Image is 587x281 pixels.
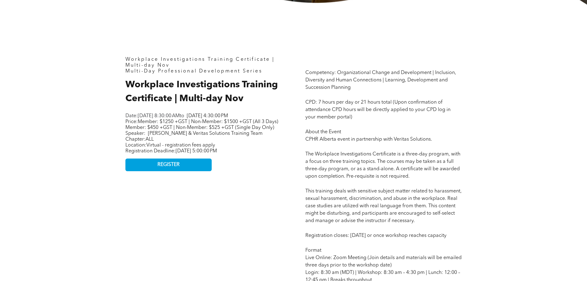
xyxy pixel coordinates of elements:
span: Virtual - registration fees apply [146,143,215,148]
span: Date: to [125,114,184,118]
span: Location: Registration Deadline: [125,143,217,154]
span: [PERSON_NAME] & Veritas Solutions Training Team [148,131,263,136]
span: Workplace Investigations Training Certificate | Multi-day Nov [125,80,278,103]
span: [DATE] 4:30:00 PM [187,114,228,118]
span: ALL [145,137,154,142]
span: Price: [125,119,278,130]
span: Workplace Investigations Training Certificate | Multi-day Nov [125,57,275,68]
span: Speaker: [125,131,145,136]
span: [DATE] 5:00:00 PM [176,149,217,154]
span: [DATE] 8:30:00 AM [138,114,180,118]
a: REGISTER [125,159,212,171]
span: REGISTER [157,162,180,168]
span: Multi-Day Professional Development Series [125,69,262,74]
span: Chapter: [125,137,154,142]
span: Member: $1250 +GST | Non-Member: $1500 +GST (All 3 Days) Member: $450 +GST | Non-Member: $525 +GS... [125,119,278,130]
